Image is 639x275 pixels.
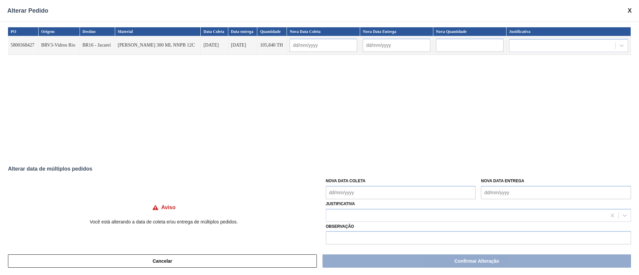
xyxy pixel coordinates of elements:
[507,27,631,36] th: Justificativa
[481,179,524,183] label: Nova Data Entrega
[39,27,80,36] th: Origem
[326,186,476,199] input: dd/mm/yyyy
[257,36,287,55] td: 105,840 TH
[8,219,319,224] p: Você está alterando a data de coleta e/ou entrega de múltiplos pedidos.
[8,36,39,55] td: 5800368427
[115,27,201,36] th: Material
[201,27,228,36] th: Data Coleta
[290,39,357,52] input: dd/mm/yyyy
[326,222,631,231] label: Observação
[287,27,360,36] th: Nova Data Coleta
[80,36,115,55] td: BR16 - Jacareí
[7,7,48,14] span: Alterar Pedido
[228,27,258,36] th: Data entrega
[8,27,39,36] th: PO
[8,166,631,172] div: Alterar data de múltiplos pedidos
[360,27,433,36] th: Nova Data Entrega
[228,36,258,55] td: [DATE]
[481,186,631,199] input: dd/mm/yyyy
[326,202,355,206] label: Justificativa
[8,254,317,268] button: Cancelar
[39,36,80,55] td: BRV3-Vidros Rio
[363,39,430,52] input: dd/mm/yyyy
[115,36,201,55] td: [PERSON_NAME] 300 ML NNPB 12C
[433,27,507,36] th: Nova Quantidade
[201,36,228,55] td: [DATE]
[161,205,176,210] h4: Aviso
[257,27,287,36] th: Quantidade
[80,27,115,36] th: Destino
[326,179,366,183] label: Nova Data Coleta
